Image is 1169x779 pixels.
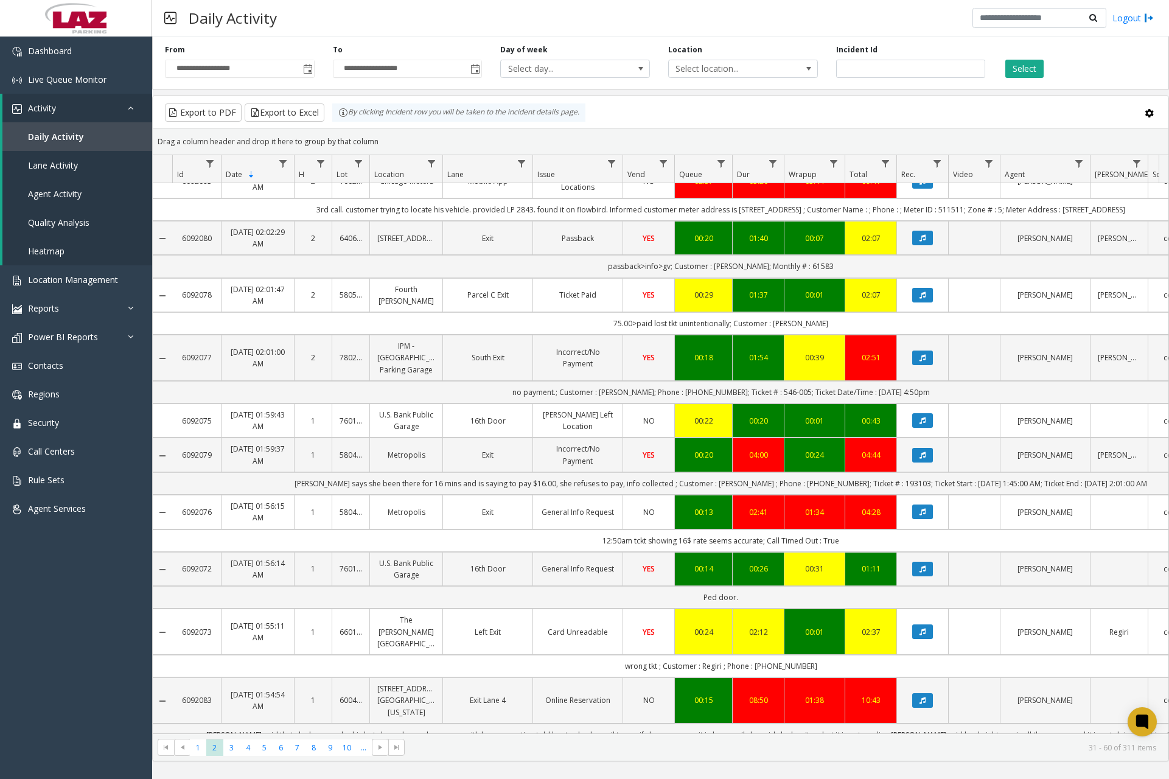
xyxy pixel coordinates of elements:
a: 6092076 [180,506,214,518]
a: Agent Filter Menu [1071,155,1087,172]
img: 'icon' [12,104,22,114]
a: Queue Filter Menu [713,155,730,172]
span: Contacts [28,360,63,371]
a: 6092077 [180,352,214,363]
a: 00:01 [792,289,837,301]
span: Call Centers [28,445,75,457]
a: [PERSON_NAME] [1098,352,1140,363]
a: Regiri [1098,626,1140,638]
img: 'icon' [12,333,22,343]
a: 00:20 [740,415,776,427]
a: [PERSON_NAME] [1008,626,1083,638]
a: Parker Filter Menu [1129,155,1145,172]
a: 01:38 [792,694,837,706]
a: 00:24 [682,626,725,638]
a: 00:29 [682,289,725,301]
a: 660184 [340,626,362,638]
div: 02:51 [853,352,889,363]
a: 00:43 [853,415,889,427]
a: 01:11 [853,563,889,575]
span: Heatmap [28,245,65,257]
div: 00:01 [792,626,837,638]
span: Toggle popup [301,60,314,77]
span: Go to the previous page [174,739,190,756]
span: Page 2 [206,739,223,756]
button: Select [1005,60,1044,78]
a: 02:07 [853,289,889,301]
div: 01:40 [740,232,776,244]
a: 00:13 [682,506,725,518]
a: [PERSON_NAME] [1008,449,1083,461]
a: YES [630,449,667,461]
a: 00:20 [682,232,725,244]
a: Exit [450,232,525,244]
a: 01:34 [792,506,837,518]
div: 00:18 [682,352,725,363]
div: 01:54 [740,352,776,363]
a: 6092075 [180,415,214,427]
a: 08:50 [740,694,776,706]
label: To [333,44,343,55]
span: NO [643,507,655,517]
a: IPM - [GEOGRAPHIC_DATA] Parking Garage [377,340,435,376]
div: By clicking Incident row you will be taken to the incident details page. [332,103,585,122]
kendo-pager-info: 31 - 60 of 311 items [412,742,1156,753]
a: H Filter Menu [313,155,329,172]
span: Lane [447,169,464,180]
a: Exit Lane 4 [450,694,525,706]
span: Regions [28,388,60,400]
img: 'icon' [12,362,22,371]
a: 00:31 [792,563,837,575]
span: Agent Services [28,503,86,514]
a: 00:24 [792,449,837,461]
a: Id Filter Menu [202,155,218,172]
div: Drag a column header and drop it here to group by that column [153,131,1168,152]
a: [PERSON_NAME] [1008,289,1083,301]
a: 6092083 [180,694,214,706]
span: Page 9 [322,739,338,756]
a: 6092078 [180,289,214,301]
img: infoIcon.svg [338,108,348,117]
span: Select day... [501,60,619,77]
img: 'icon' [12,304,22,314]
span: Video [953,169,973,180]
button: Export to Excel [245,103,324,122]
span: Page 1 [190,739,206,756]
span: Location [374,169,404,180]
div: 10:43 [853,694,889,706]
span: [PERSON_NAME] [1095,169,1150,180]
span: Live Queue Monitor [28,74,106,85]
a: [PERSON_NAME] [1008,415,1083,427]
a: 00:07 [792,232,837,244]
span: Sortable [246,170,256,180]
span: Date [226,169,242,180]
a: Agent Activity [2,180,152,208]
a: 640630 [340,232,362,244]
a: [PERSON_NAME] [1008,352,1083,363]
a: [PERSON_NAME] [1098,232,1140,244]
a: 6092079 [180,449,214,461]
a: Collapse Details [153,234,172,243]
a: 1 [302,415,324,427]
a: [STREET_ADDRESS][GEOGRAPHIC_DATA][US_STATE] [377,683,435,718]
span: Lane Activity [28,159,78,171]
a: [PERSON_NAME] Left Location [540,409,615,432]
span: Page 11 [355,739,372,756]
a: Collapse Details [153,565,172,575]
div: 00:22 [682,415,725,427]
a: 00:01 [792,415,837,427]
a: 00:26 [740,563,776,575]
a: The [PERSON_NAME][GEOGRAPHIC_DATA] [377,614,435,649]
a: [DATE] 01:59:37 AM [229,443,287,466]
a: Collapse Details [153,354,172,363]
span: YES [643,290,655,300]
button: Export to PDF [165,103,242,122]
